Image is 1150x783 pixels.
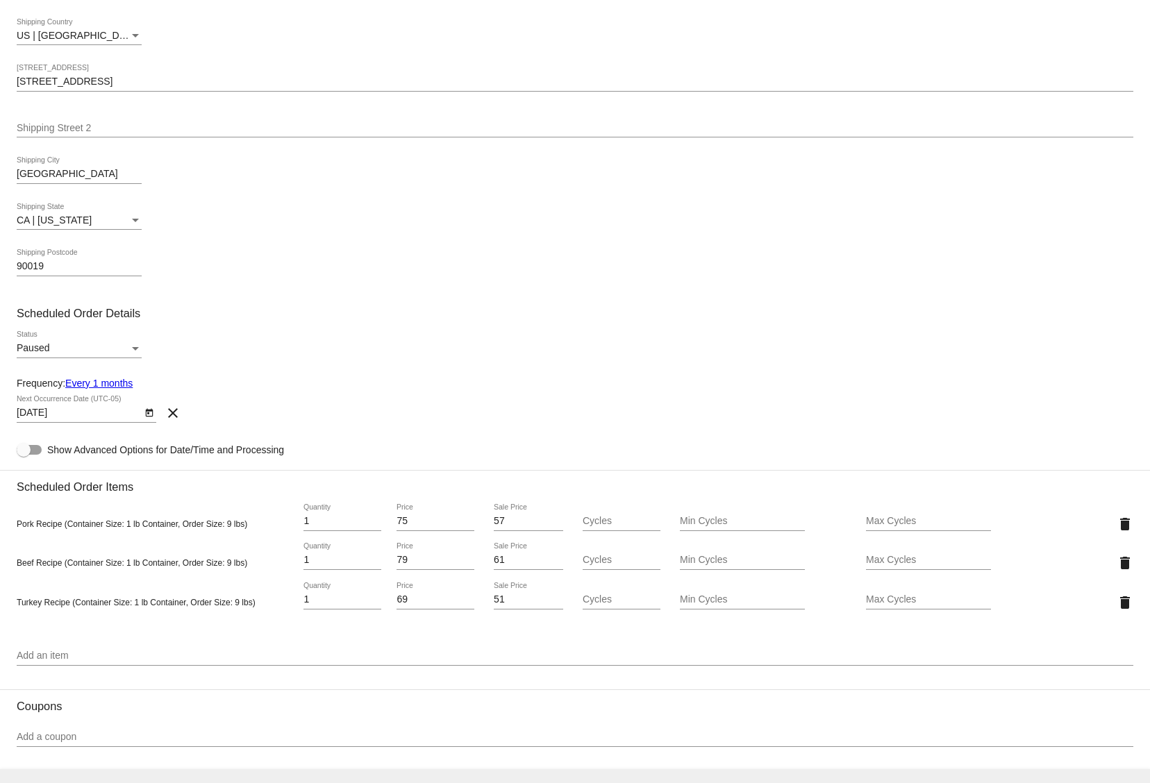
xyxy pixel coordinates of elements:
mat-icon: delete [1117,516,1133,532]
input: Add a coupon [17,732,1133,743]
input: Price [397,516,474,527]
input: Sale Price [494,594,563,605]
span: CA | [US_STATE] [17,214,92,226]
input: Shipping Postcode [17,261,142,272]
mat-icon: clear [165,405,181,421]
input: Shipping Street 2 [17,123,1133,134]
input: Price [397,555,474,566]
input: Max Cycles [866,555,991,566]
input: Min Cycles [680,516,805,527]
mat-select: Shipping State [17,215,142,226]
h3: Scheduled Order Items [17,470,1133,494]
h3: Scheduled Order Details [17,307,1133,320]
input: Max Cycles [866,594,991,605]
input: Max Cycles [866,516,991,527]
input: Sale Price [494,555,563,566]
span: US | [GEOGRAPHIC_DATA] [17,30,140,41]
input: Shipping City [17,169,142,180]
input: Next Occurrence Date (UTC-05) [17,407,142,419]
mat-select: Shipping Country [17,31,142,42]
mat-select: Status [17,343,142,354]
span: Show Advanced Options for Date/Time and Processing [47,443,284,457]
input: Quantity [303,555,381,566]
input: Price [397,594,474,605]
input: Cycles [583,516,660,527]
input: Quantity [303,516,381,527]
input: Min Cycles [680,594,805,605]
a: Every 1 months [65,378,133,389]
input: Quantity [303,594,381,605]
input: Sale Price [494,516,563,527]
input: Shipping Street 1 [17,76,1133,87]
span: Pork Recipe (Container Size: 1 lb Container, Order Size: 9 lbs) [17,519,247,529]
button: Open calendar [142,405,156,419]
input: Cycles [583,555,660,566]
span: Turkey Recipe (Container Size: 1 lb Container, Order Size: 9 lbs) [17,598,256,607]
span: Beef Recipe (Container Size: 1 lb Container, Order Size: 9 lbs) [17,558,247,568]
div: Frequency: [17,378,1133,389]
mat-icon: delete [1117,594,1133,611]
input: Min Cycles [680,555,805,566]
input: Add an item [17,650,1133,662]
h3: Coupons [17,689,1133,713]
span: Paused [17,342,49,353]
input: Cycles [583,594,660,605]
mat-icon: delete [1117,555,1133,571]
